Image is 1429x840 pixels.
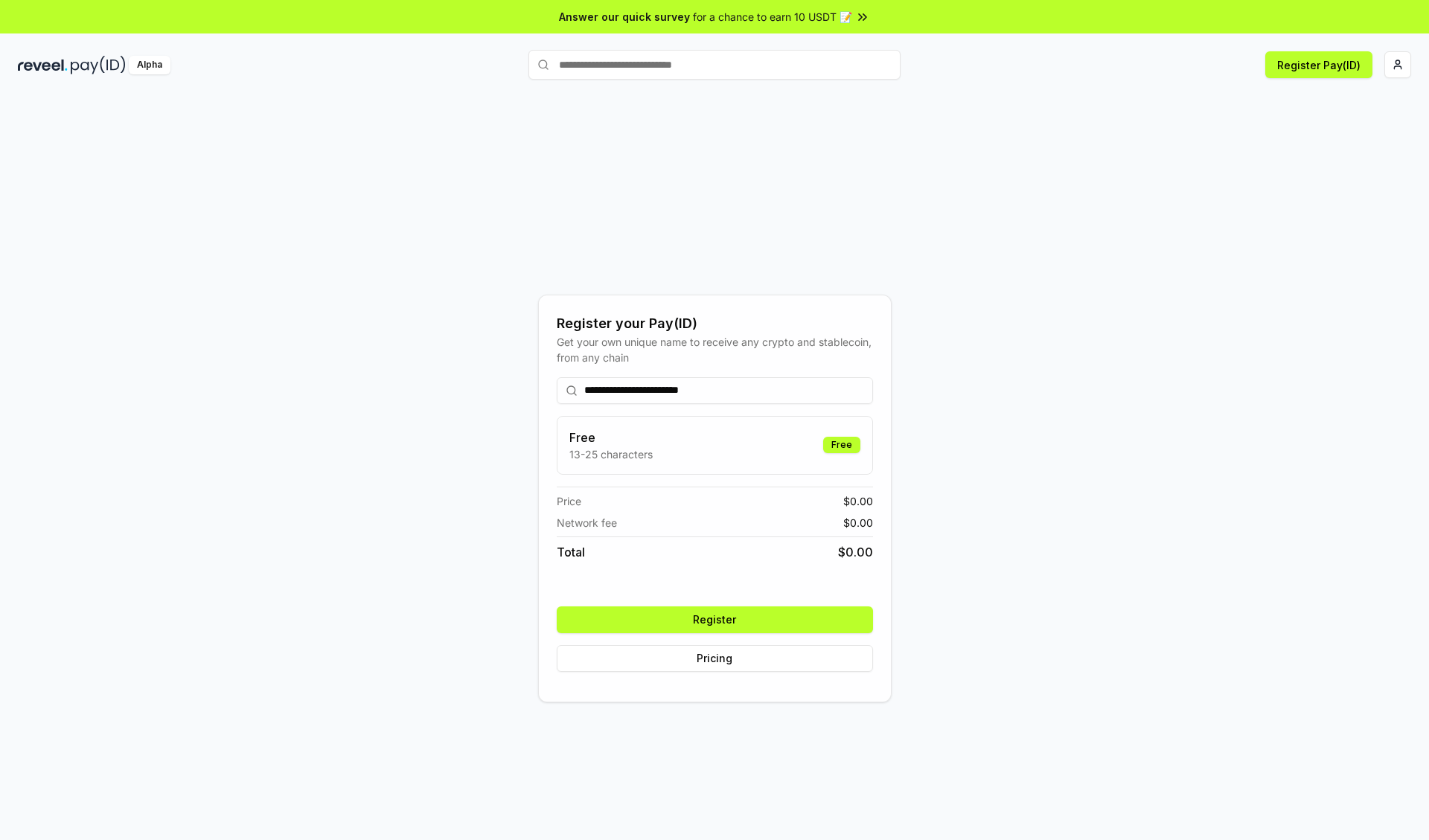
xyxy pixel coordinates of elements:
[71,56,126,74] img: pay_id
[18,56,68,74] img: reveel_dark
[559,9,690,25] span: Answer our quick survey
[557,493,581,509] span: Price
[557,334,873,365] div: Get your own unique name to receive any crypto and stablecoin, from any chain
[843,515,873,530] span: $ 0.00
[569,429,653,446] h3: Free
[557,515,617,530] span: Network fee
[129,56,170,74] div: Alpha
[557,645,873,672] button: Pricing
[843,493,873,509] span: $ 0.00
[823,437,860,453] div: Free
[557,606,873,633] button: Register
[557,313,873,334] div: Register your Pay(ID)
[557,543,585,561] span: Total
[569,446,653,462] p: 13-25 characters
[838,543,873,561] span: $ 0.00
[693,9,852,25] span: for a chance to earn 10 USDT 📝
[1265,51,1372,78] button: Register Pay(ID)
